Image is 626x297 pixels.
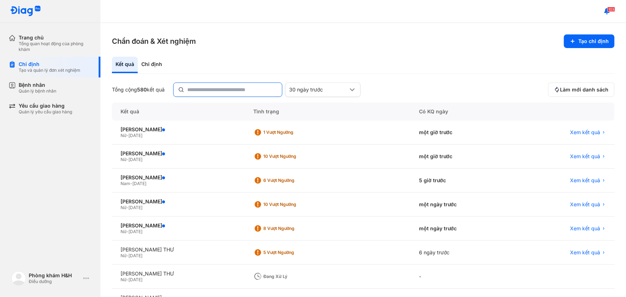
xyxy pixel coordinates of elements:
[112,57,138,73] div: Kết quả
[264,178,321,183] div: 6 Vượt ngưỡng
[560,86,608,93] span: Làm mới danh sách
[19,82,56,88] div: Bệnh nhân
[121,222,236,229] div: [PERSON_NAME]
[128,133,142,138] span: [DATE]
[130,181,132,186] span: -
[410,217,514,241] div: một ngày trước
[264,226,321,231] div: 8 Vượt ngưỡng
[19,103,72,109] div: Yêu cầu giao hàng
[29,272,80,279] div: Phòng khám H&H
[138,57,166,73] div: Chỉ định
[548,82,615,97] button: Làm mới danh sách
[410,121,514,145] div: một giờ trước
[570,153,600,160] span: Xem kết quả
[19,88,56,94] div: Quản lý bệnh nhân
[245,103,410,121] div: Tình trạng
[19,41,92,52] div: Tổng quan hoạt động của phòng khám
[121,181,130,186] span: Nam
[121,229,126,234] span: Nữ
[264,202,321,207] div: 10 Vượt ngưỡng
[19,61,80,67] div: Chỉ định
[11,271,26,286] img: logo
[128,253,142,258] span: [DATE]
[121,270,236,277] div: [PERSON_NAME] THƯ
[570,225,600,232] span: Xem kết quả
[10,6,41,17] img: logo
[564,34,615,48] button: Tạo chỉ định
[570,249,600,256] span: Xem kết quả
[112,86,165,93] div: Tổng cộng kết quả
[19,109,72,115] div: Quản lý yêu cầu giao hàng
[121,133,126,138] span: Nữ
[570,177,600,184] span: Xem kết quả
[410,169,514,193] div: 5 giờ trước
[121,174,236,181] div: [PERSON_NAME]
[121,205,126,210] span: Nữ
[410,103,514,121] div: Có KQ ngày
[112,103,245,121] div: Kết quả
[29,279,80,284] div: Điều dưỡng
[128,205,142,210] span: [DATE]
[128,229,142,234] span: [DATE]
[19,34,92,41] div: Trang chủ
[410,265,514,289] div: -
[128,157,142,162] span: [DATE]
[132,181,146,186] span: [DATE]
[264,154,321,159] div: 10 Vượt ngưỡng
[570,201,600,208] span: Xem kết quả
[126,277,128,282] span: -
[264,250,321,255] div: 5 Vượt ngưỡng
[126,205,128,210] span: -
[126,133,128,138] span: -
[137,86,147,93] span: 580
[121,277,126,282] span: Nữ
[121,198,236,205] div: [PERSON_NAME]
[126,157,128,162] span: -
[410,145,514,169] div: một giờ trước
[121,150,236,157] div: [PERSON_NAME]
[410,241,514,265] div: 6 ngày trước
[126,229,128,234] span: -
[121,157,126,162] span: Nữ
[121,126,236,133] div: [PERSON_NAME]
[264,129,321,135] div: 1 Vượt ngưỡng
[126,253,128,258] span: -
[121,246,236,253] div: [PERSON_NAME] THƯ
[264,274,321,279] div: Đang xử lý
[112,36,196,46] h3: Chẩn đoán & Xét nghiệm
[410,193,514,217] div: một ngày trước
[121,253,126,258] span: Nữ
[570,129,600,136] span: Xem kết quả
[19,67,80,73] div: Tạo và quản lý đơn xét nghiệm
[128,277,142,282] span: [DATE]
[289,86,348,93] div: 30 ngày trước
[607,7,615,12] span: 103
